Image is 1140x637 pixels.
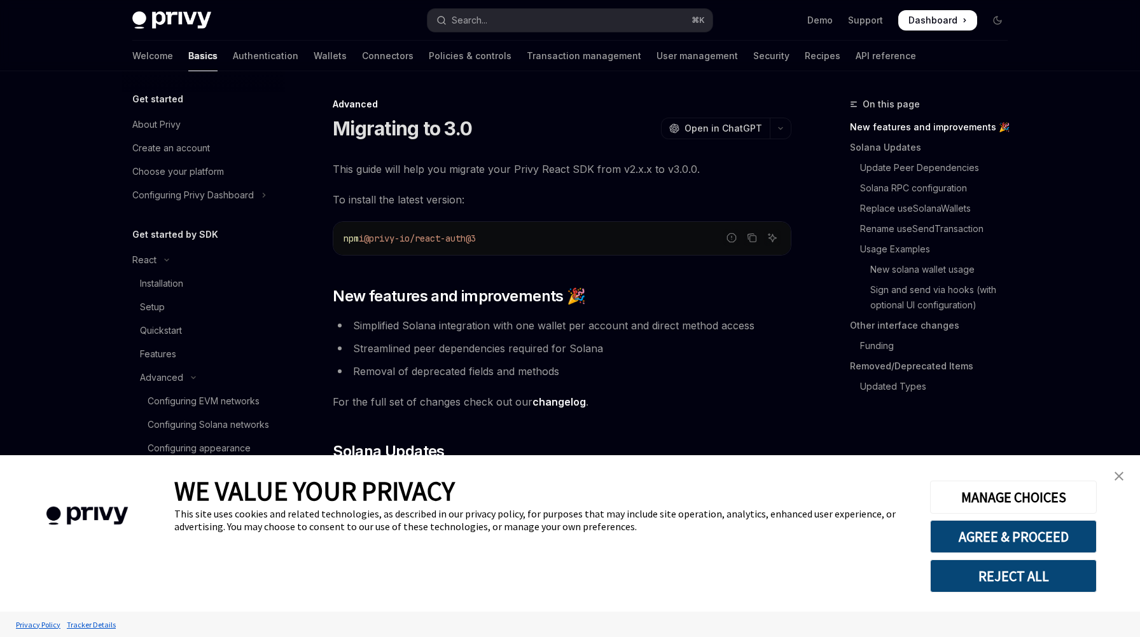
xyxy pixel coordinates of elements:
[122,249,285,271] button: Toggle React section
[122,137,285,160] a: Create an account
[850,239,1018,259] a: Usage Examples
[863,97,920,112] span: On this page
[532,395,586,409] a: changelog
[1106,463,1132,489] a: close banner
[744,229,760,246] button: Copy the contents from the code block
[850,259,1018,280] a: New solana wallet usage
[122,343,285,366] a: Features
[362,41,414,71] a: Connectors
[930,559,1097,592] button: REJECT ALL
[13,613,64,636] a: Privacy Policy
[140,370,183,385] div: Advanced
[333,191,791,209] span: To install the latest version:
[850,178,1018,198] a: Solana RPC configuration
[174,507,911,533] div: This site uses cookies and related technologies, as described in our privacy policy, for purposes...
[856,41,916,71] a: API reference
[764,229,781,246] button: Ask AI
[850,376,1018,397] a: Updated Types
[807,14,833,27] a: Demo
[685,122,762,135] span: Open in ChatGPT
[344,233,359,244] span: npm
[848,14,883,27] a: Support
[132,117,181,132] div: About Privy
[850,117,1018,137] a: New features and improvements 🎉
[333,117,472,140] h1: Migrating to 3.0
[132,41,173,71] a: Welcome
[132,227,218,242] h5: Get started by SDK
[122,113,285,136] a: About Privy
[122,160,285,183] a: Choose your platform
[333,98,791,111] div: Advanced
[333,339,791,357] li: Streamlined peer dependencies required for Solana
[122,390,285,413] a: Configuring EVM networks
[122,437,285,460] a: Configuring appearance
[122,366,285,389] button: Toggle Advanced section
[930,481,1097,514] button: MANAGE CHOICES
[805,41,840,71] a: Recipes
[233,41,298,71] a: Authentication
[333,362,791,380] li: Removal of deprecated fields and methods
[148,441,251,456] div: Configuring appearance
[1115,472,1123,481] img: close banner
[527,41,641,71] a: Transaction management
[122,413,285,436] a: Configuring Solana networks
[753,41,789,71] a: Security
[429,41,511,71] a: Policies & controls
[661,118,770,139] button: Open in ChatGPT
[148,394,260,409] div: Configuring EVM networks
[140,299,165,315] div: Setup
[132,140,210,156] div: Create an account
[132,164,224,179] div: Choose your platform
[850,198,1018,219] a: Replace useSolanaWallets
[333,317,791,334] li: Simplified Solana integration with one wallet per account and direct method access
[723,229,740,246] button: Report incorrect code
[64,613,119,636] a: Tracker Details
[140,346,176,362] div: Features
[333,441,445,462] span: Solana Updates
[122,272,285,295] a: Installation
[132,92,183,107] h5: Get started
[908,14,957,27] span: Dashboard
[174,474,455,507] span: WE VALUE YOUR PRIVACY
[122,184,285,207] button: Toggle Configuring Privy Dashboard section
[657,41,738,71] a: User management
[898,10,977,31] a: Dashboard
[148,417,269,432] div: Configuring Solana networks
[850,219,1018,239] a: Rename useSendTransaction
[140,323,182,338] div: Quickstart
[850,137,1018,158] a: Solana Updates
[333,286,585,306] span: New features and improvements 🎉
[132,252,156,268] div: React
[333,393,791,411] span: For the full set of changes check out our .
[930,520,1097,553] button: AGREE & PROCEED
[850,280,1018,315] a: Sign and send via hooks (with optional UI configuration)
[122,319,285,342] a: Quickstart
[364,233,476,244] span: @privy-io/react-auth@3
[987,10,1008,31] button: Toggle dark mode
[850,315,1018,336] a: Other interface changes
[359,233,364,244] span: i
[314,41,347,71] a: Wallets
[188,41,218,71] a: Basics
[850,356,1018,376] a: Removed/Deprecated Items
[850,336,1018,356] a: Funding
[850,158,1018,178] a: Update Peer Dependencies
[132,11,211,29] img: dark logo
[333,160,791,178] span: This guide will help you migrate your Privy React SDK from v2.x.x to v3.0.0.
[427,9,712,32] button: Open search
[692,15,705,25] span: ⌘ K
[19,488,155,544] img: company logo
[452,13,487,28] div: Search...
[140,276,183,291] div: Installation
[122,296,285,318] a: Setup
[132,188,254,203] div: Configuring Privy Dashboard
